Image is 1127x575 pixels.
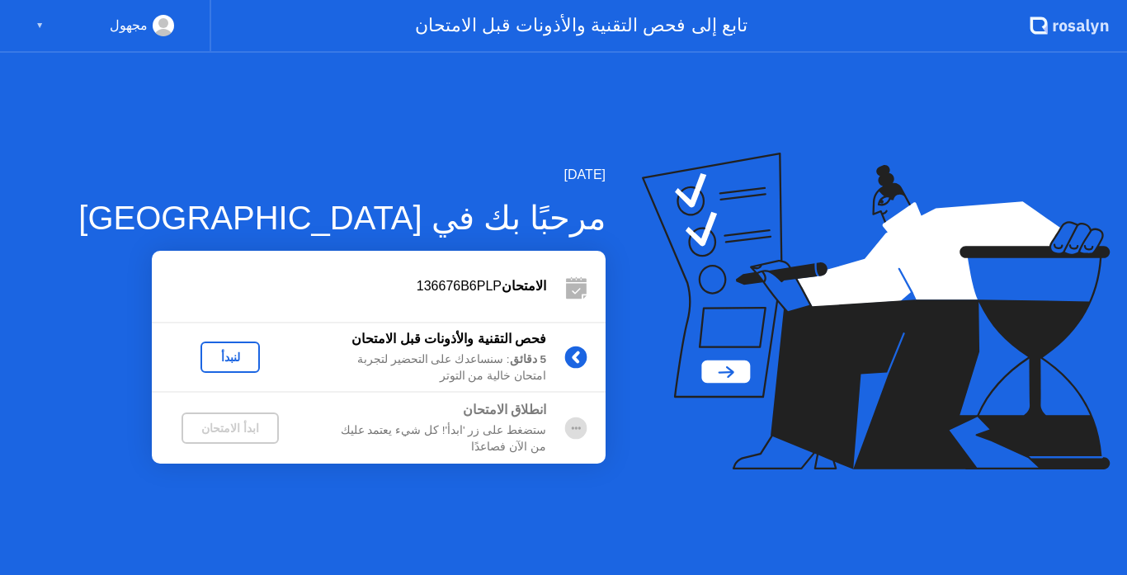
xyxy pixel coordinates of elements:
b: 5 دقائق [510,353,546,365]
b: الامتحان [502,279,546,293]
div: : سنساعدك على التحضير لتجربة امتحان خالية من التوتر [309,351,546,385]
div: 136676B6PLP [152,276,546,296]
button: لنبدأ [200,342,260,373]
div: ستضغط على زر 'ابدأ'! كل شيء يعتمد عليك من الآن فصاعدًا [309,422,546,456]
div: مرحبًا بك في [GEOGRAPHIC_DATA] [78,193,606,243]
div: ابدأ الامتحان [188,422,272,435]
div: مجهول [110,15,148,36]
b: فحص التقنية والأذونات قبل الامتحان [351,332,546,346]
div: [DATE] [78,165,606,185]
div: لنبدأ [207,351,253,364]
div: ▼ [35,15,44,36]
b: انطلاق الامتحان [463,403,546,417]
button: ابدأ الامتحان [182,412,279,444]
